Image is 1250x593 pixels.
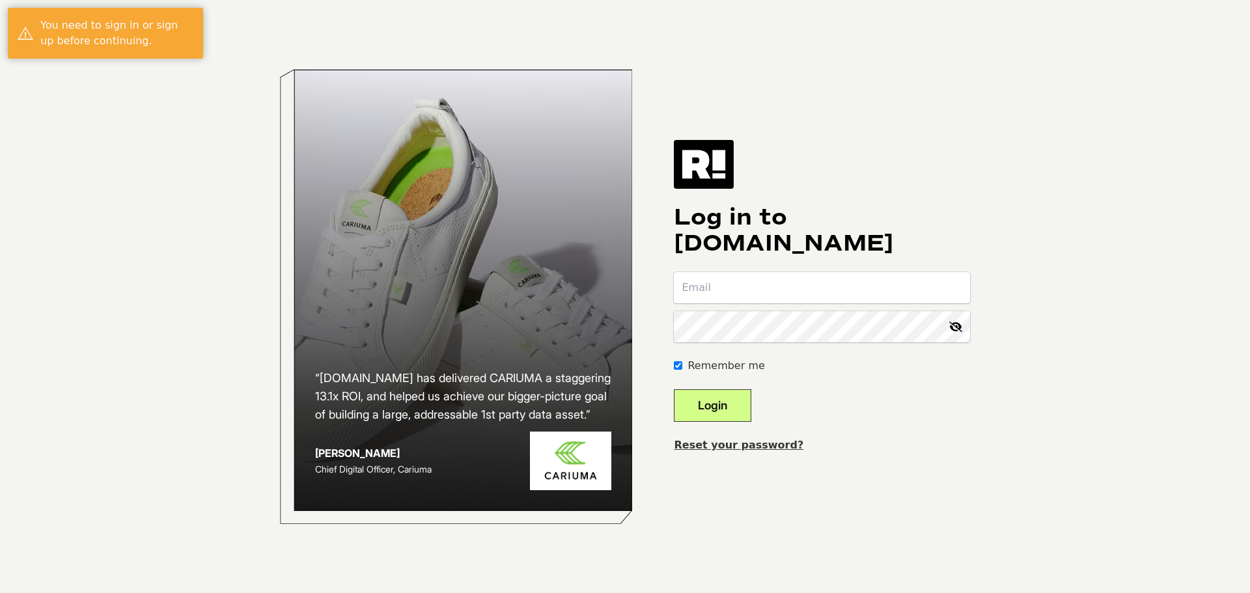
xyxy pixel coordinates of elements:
label: Remember me [687,358,764,374]
span: Chief Digital Officer, Cariuma [315,463,432,475]
button: Login [674,389,751,422]
a: Reset your password? [674,439,803,451]
strong: [PERSON_NAME] [315,447,400,460]
img: Retention.com [674,140,734,188]
h2: “[DOMAIN_NAME] has delivered CARIUMA a staggering 13.1x ROI, and helped us achieve our bigger-pic... [315,369,612,424]
h1: Log in to [DOMAIN_NAME] [674,204,970,256]
img: Cariuma [530,432,611,491]
input: Email [674,272,970,303]
div: You need to sign in or sign up before continuing. [40,18,193,49]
